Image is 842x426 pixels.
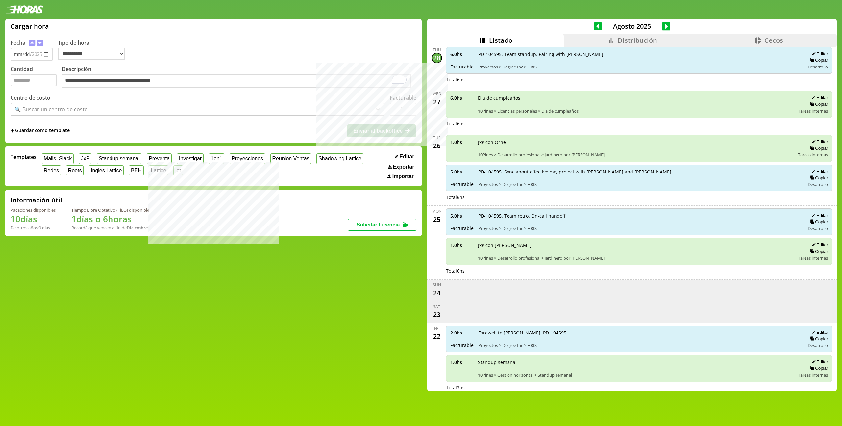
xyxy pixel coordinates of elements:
div: Thu [433,47,441,53]
button: Copiar [808,57,828,63]
select: Tipo de hora [58,48,125,60]
button: Editar [810,95,828,100]
b: Diciembre [127,225,148,231]
span: Tareas internas [798,372,828,378]
div: Total 6 hs [446,268,832,274]
button: Lattice [149,165,168,175]
span: PD-104595. Team retro. On-call handoff [478,213,800,219]
button: Ingles Lattice [89,165,124,175]
label: Facturable [390,94,416,101]
div: De otros años: 0 días [11,225,56,231]
button: Editar [810,139,828,145]
button: Roots [66,165,84,175]
img: logotipo [5,5,43,14]
span: Exportar [393,164,414,170]
span: Tareas internas [798,108,828,114]
button: Reunion Ventas [270,153,311,164]
label: Tipo de hora [58,39,130,61]
span: Facturable [450,181,474,187]
button: 1on1 [209,153,224,164]
span: 6.0 hs [450,95,473,101]
div: 26 [432,141,442,151]
button: Exportar [386,164,416,170]
button: iot [173,165,183,175]
span: Dia de cumpleaños [478,95,793,101]
span: 10Pines > Desarrollo profesional > Jardinero por [PERSON_NAME] [478,152,793,158]
span: 1.0 hs [450,242,473,248]
label: Centro de costo [11,94,50,101]
div: Vacaciones disponibles [11,207,56,213]
input: Cantidad [11,74,57,86]
button: Editar [810,169,828,174]
button: Copiar [808,336,828,342]
div: Total 6 hs [446,120,832,127]
span: Facturable [450,64,474,70]
span: 10Pines > Licencias personales > Dia de cumpleaños [478,108,793,114]
span: Distribución [618,36,657,45]
span: Templates [11,153,37,161]
span: Tareas internas [798,152,828,158]
div: 23 [432,309,442,320]
button: Mails, Slack [42,153,74,164]
button: Copiar [808,146,828,151]
span: Desarrollo [808,64,828,70]
div: Sat [433,304,440,309]
span: Editar [399,154,414,160]
span: JxP con [PERSON_NAME] [478,242,793,248]
div: Total 6 hs [446,76,832,83]
span: 2.0 hs [450,330,474,336]
span: +Guardar como template [11,127,70,134]
span: + [11,127,14,134]
span: Facturable [450,225,474,231]
span: 6.0 hs [450,51,474,57]
button: Standup semanal [97,153,141,164]
div: 25 [432,214,442,225]
span: JxP con Orne [478,139,793,145]
button: Redes [42,165,61,175]
span: 5.0 hs [450,213,474,219]
button: Shadowing Lattice [316,153,363,164]
textarea: To enrich screen reader interactions, please activate Accessibility in Grammarly extension settings [62,74,411,88]
span: 5.0 hs [450,169,474,175]
button: Editar [810,242,828,248]
button: Copiar [808,249,828,254]
button: Editar [810,213,828,218]
div: 🔍 Buscar un centro de costo [14,106,88,113]
label: Fecha [11,39,25,46]
span: Farewell to [PERSON_NAME]. PD-104595 [478,330,800,336]
button: Editar [810,51,828,57]
span: Proyectos > Degree Inc > HRIS [478,64,800,70]
span: Proyectos > Degree Inc > HRIS [478,342,800,348]
h1: 10 días [11,213,56,225]
div: scrollable content [427,47,837,390]
span: Desarrollo [808,226,828,231]
span: Agosto 2025 [602,22,662,31]
div: Total 3 hs [446,385,832,391]
label: Cantidad [11,66,62,90]
span: PD-104595. Team standup. Pairing with [PERSON_NAME] [478,51,800,57]
button: Editar [810,330,828,335]
div: 27 [432,96,442,107]
span: Standup semanal [478,359,793,365]
div: Wed [433,91,441,96]
h1: Cargar hora [11,22,49,31]
div: Mon [432,208,442,214]
span: 1.0 hs [450,359,473,365]
span: Desarrollo [808,181,828,187]
span: Importar [392,173,414,179]
span: Desarrollo [808,342,828,348]
span: Solicitar Licencia [357,222,400,227]
div: Tue [433,135,441,141]
div: 28 [432,53,442,63]
h2: Información útil [11,196,62,204]
span: Facturable [450,342,474,348]
div: Recordá que vencen a fin de [71,225,149,231]
div: 24 [432,288,442,298]
div: Fri [434,326,439,331]
button: Copiar [808,219,828,225]
span: Proyectos > Degree Inc > HRIS [478,181,800,187]
button: Editar [810,359,828,365]
button: Copiar [808,175,828,181]
button: Copiar [808,365,828,371]
div: Tiempo Libre Optativo (TiLO) disponible [71,207,149,213]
